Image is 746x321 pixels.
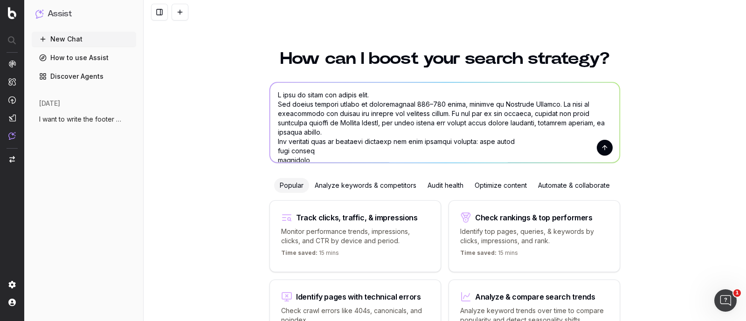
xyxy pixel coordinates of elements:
img: Assist [35,9,44,18]
div: Optimize content [469,178,532,193]
p: Identify top pages, queries, & keywords by clicks, impressions, and rank. [460,227,608,246]
h1: Assist [48,7,72,20]
img: Activation [8,96,16,104]
img: Switch project [9,156,15,163]
div: Identify pages with technical errors [296,293,421,301]
div: Analyze keywords & competitors [309,178,422,193]
iframe: Intercom live chat [714,289,737,312]
img: Intelligence [8,78,16,86]
p: 15 mins [281,249,339,260]
img: Setting [8,281,16,288]
a: How to use Assist [32,50,136,65]
h1: How can I boost your search strategy? [269,50,620,67]
span: Time saved: [460,249,497,256]
img: Analytics [8,60,16,68]
textarea: L ipsu do sitam con adipis elit. Sed doeius tempori utlabo et doloremagnaal 886–780 enima, minimv... [270,82,620,163]
div: Popular [274,178,309,193]
div: Automate & collaborate [532,178,615,193]
img: Studio [8,114,16,122]
div: Audit health [422,178,469,193]
div: Track clicks, traffic, & impressions [296,214,418,221]
a: Discover Agents [32,69,136,84]
span: [DATE] [39,99,60,108]
p: Monitor performance trends, impressions, clicks, and CTR by device and period. [281,227,429,246]
img: My account [8,299,16,306]
img: Assist [8,132,16,140]
button: New Chat [32,32,136,47]
div: Analyze & compare search trends [475,293,595,301]
p: 15 mins [460,249,518,260]
span: I want to write the footer text. The foo [39,115,121,124]
img: Botify logo [8,7,16,19]
span: 1 [733,289,741,297]
span: Time saved: [281,249,318,256]
button: I want to write the footer text. The foo [32,112,136,127]
div: Check rankings & top performers [475,214,593,221]
button: Assist [35,7,132,20]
